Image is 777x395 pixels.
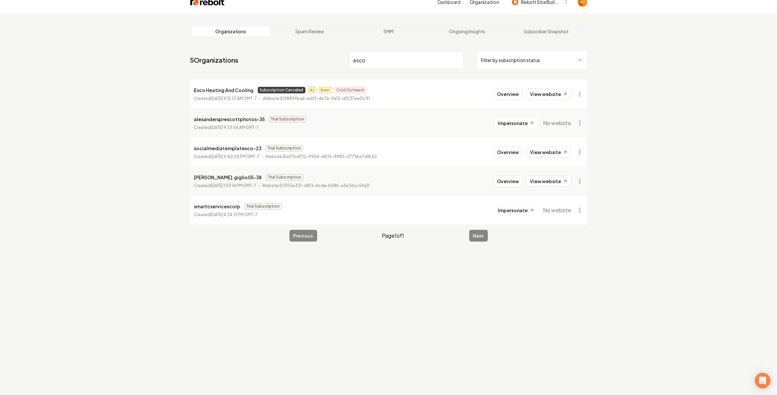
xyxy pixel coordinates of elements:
time: [DATE] 9:33:56 AM GMT-7 [211,125,259,130]
a: SMM [349,26,428,37]
button: Overview [494,146,523,158]
time: [DATE] 1:59:14 PM GMT-7 [211,183,256,188]
p: alexandersprescottphotos-35 [194,115,265,123]
p: smartcservicescorp [194,202,241,210]
p: Created [194,95,257,102]
a: Ongoing Insights [428,26,507,37]
p: [PERSON_NAME].giglio05-38 [194,173,262,181]
span: AJ [308,87,316,93]
time: [DATE] 9:40:30 PM GMT-7 [211,154,260,159]
p: Website ID a97bdf70-9906-4835-8983-5779be7dfb50 [266,153,377,160]
p: Created [194,124,259,131]
time: [DATE] 4:34:31 PM GMT-7 [211,212,258,217]
p: Website ID 98899ba6-edf3-4b3b-9a13-d1037ee21c91 [263,95,370,102]
span: Trial Subscription [266,145,303,151]
span: Trial Subscription [266,174,303,181]
span: No website [543,119,571,127]
time: [DATE] 9:12:57 AM GMT-7 [211,96,257,101]
p: Created [194,182,256,189]
a: Organizations [192,26,271,37]
span: Impersonate [498,207,528,213]
button: Impersonate [495,117,538,129]
span: Avan [319,87,332,93]
button: Impersonate [495,204,538,216]
a: Spam Review [270,26,349,37]
a: Subscriber Snapshot [507,26,586,37]
span: Trial Subscription [269,116,306,122]
span: Subscription Canceled [258,87,305,93]
p: Created [194,153,260,160]
input: Search by name or ID [349,51,464,69]
button: Overview [494,175,523,187]
span: Page 1 of 1 [382,232,404,240]
span: Trial Subscription [244,203,282,210]
a: View website [527,147,571,158]
p: Website ID 3155e331-d813-4cde-b586-a3e36cc5fe21 [262,182,370,189]
a: View website [527,176,571,187]
p: Created [194,212,258,218]
p: Esco Heating And Cooling [194,86,254,94]
button: Overview [494,88,523,100]
div: Open Intercom Messenger [755,373,770,388]
p: socialmediatemplatesco-23 [194,144,262,152]
span: No website [543,206,571,214]
a: View website [527,88,571,100]
a: 5Organizations [190,55,239,65]
span: Cold Outreach [334,87,367,93]
span: Impersonate [498,120,528,126]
